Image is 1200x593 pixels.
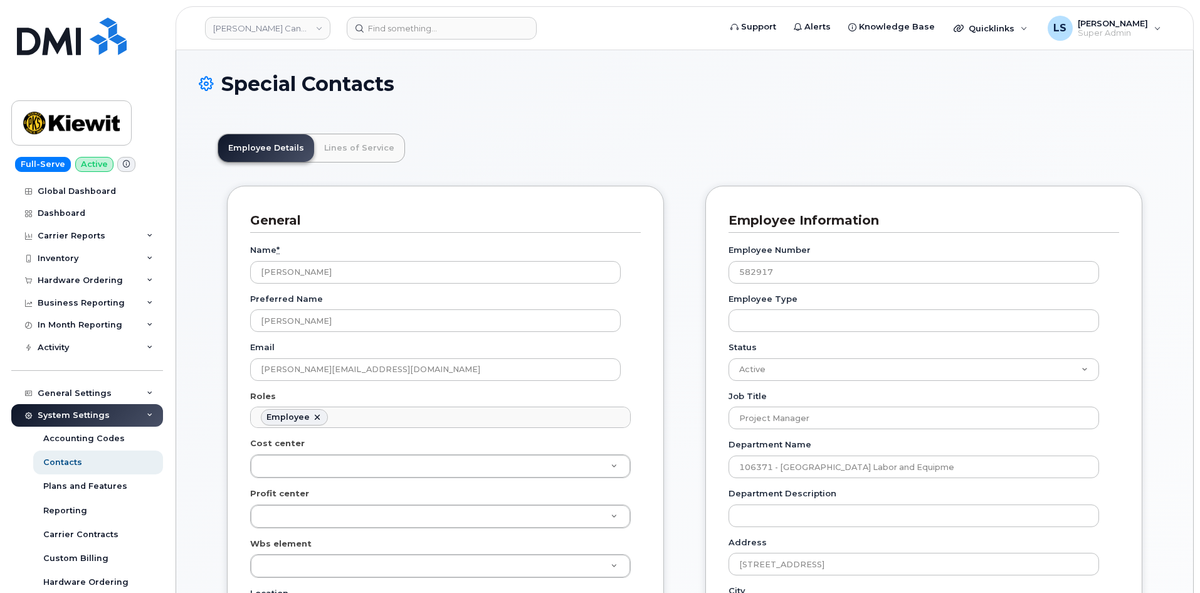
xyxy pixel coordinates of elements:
[729,212,1110,229] h3: Employee Information
[266,412,310,422] div: Employee
[250,293,323,305] label: Preferred Name
[314,134,404,162] a: Lines of Service
[729,390,767,402] label: Job Title
[250,437,305,449] label: Cost center
[729,537,767,548] label: Address
[250,244,280,256] label: Name
[276,245,280,255] abbr: required
[199,73,1171,95] h1: Special Contacts
[250,488,309,500] label: Profit center
[729,439,811,451] label: Department Name
[729,488,836,500] label: Department Description
[250,341,275,353] label: Email
[729,244,811,256] label: Employee Number
[729,293,797,305] label: Employee Type
[250,390,276,402] label: Roles
[729,341,757,353] label: Status
[218,134,314,162] a: Employee Details
[250,212,631,229] h3: General
[250,538,312,550] label: Wbs element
